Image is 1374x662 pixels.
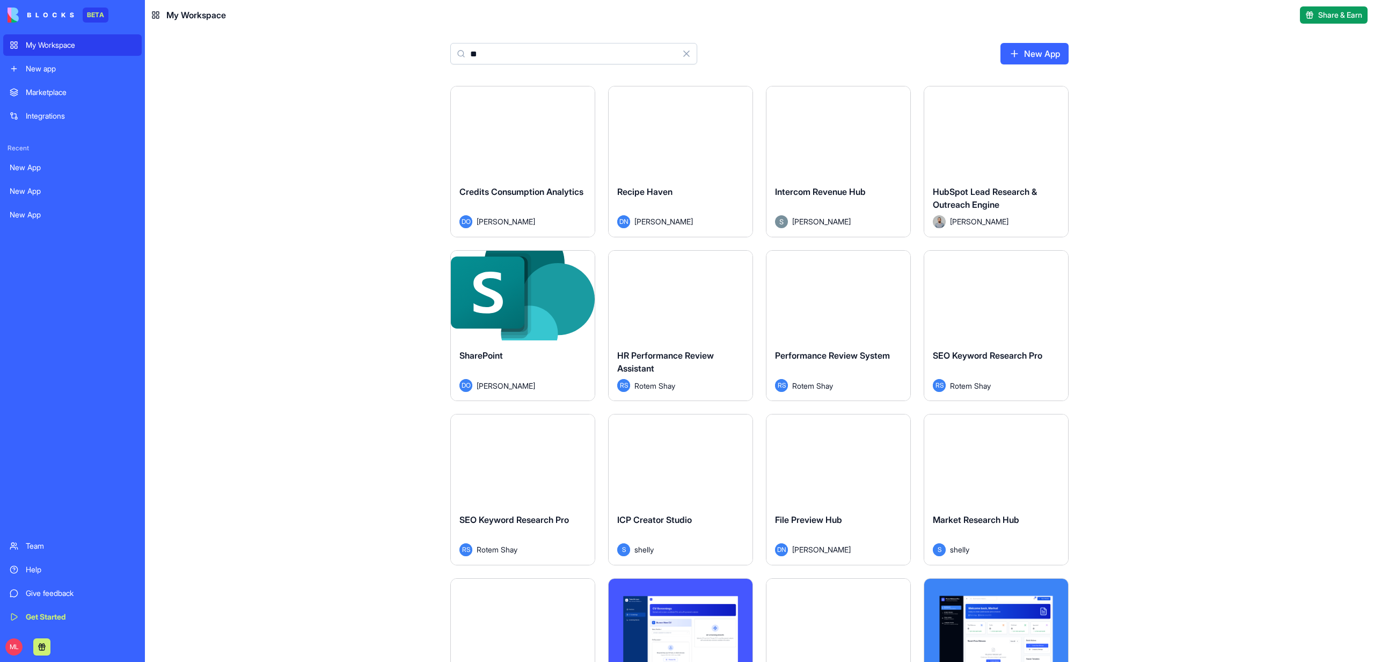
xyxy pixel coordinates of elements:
div: My Workspace [26,40,135,50]
span: shelly [634,544,654,555]
a: Help [3,559,142,580]
span: RS [775,379,788,392]
a: New App [3,157,142,178]
span: Rotem Shay [950,380,991,391]
span: SEO Keyword Research Pro [933,350,1042,361]
div: BETA [83,8,108,23]
a: Performance Review SystemRSRotem Shay [766,250,911,402]
a: BETA [8,8,108,23]
span: DN [617,215,630,228]
span: RS [933,379,946,392]
span: Performance Review System [775,350,890,361]
span: SharePoint [459,350,503,361]
span: DN [775,543,788,556]
div: Team [26,541,135,551]
img: Avatar [933,215,946,228]
span: [PERSON_NAME] [477,216,535,227]
span: shelly [950,544,969,555]
div: Give feedback [26,588,135,599]
span: File Preview Hub [775,514,842,525]
span: DO [459,215,472,228]
a: Integrations [3,105,142,127]
span: RS [459,543,472,556]
span: Recipe Haven [617,186,673,197]
a: Give feedback [3,583,142,604]
span: Rotem Shay [634,380,675,391]
span: HubSpot Lead Research & Outreach Engine [933,186,1037,210]
span: HR Performance Review Assistant [617,350,714,374]
span: Rotem Shay [477,544,517,555]
span: Share & Earn [1318,10,1362,20]
button: Clear [676,43,697,64]
span: Intercom Revenue Hub [775,186,866,197]
span: Market Research Hub [933,514,1019,525]
a: SEO Keyword Research ProRSRotem Shay [450,414,595,565]
a: ICP Creator StudioSshelly [608,414,753,565]
a: My Workspace [3,34,142,56]
span: RS [617,379,630,392]
a: File Preview HubDN[PERSON_NAME] [766,414,911,565]
a: SEO Keyword Research ProRSRotem Shay [924,250,1069,402]
img: logo [8,8,74,23]
a: New App [3,204,142,225]
span: S [933,543,946,556]
div: New app [26,63,135,74]
div: New App [10,209,135,220]
span: ICP Creator Studio [617,514,692,525]
a: Intercom Revenue HubAvatar[PERSON_NAME] [766,86,911,237]
a: HubSpot Lead Research & Outreach EngineAvatar[PERSON_NAME] [924,86,1069,237]
img: Avatar [775,215,788,228]
span: Rotem Shay [792,380,833,391]
span: [PERSON_NAME] [634,216,693,227]
span: Credits Consumption Analytics [459,186,583,197]
a: New App [1000,43,1069,64]
a: Credits Consumption AnalyticsDO[PERSON_NAME] [450,86,595,237]
div: Help [26,564,135,575]
div: Get Started [26,612,135,622]
span: DO [459,379,472,392]
div: New App [10,186,135,197]
button: Share & Earn [1300,6,1368,24]
a: Get Started [3,606,142,628]
div: New App [10,162,135,173]
a: SharePointDO[PERSON_NAME] [450,250,595,402]
a: Market Research HubSshelly [924,414,1069,565]
span: [PERSON_NAME] [792,544,851,555]
div: Marketplace [26,87,135,98]
span: S [617,543,630,556]
span: [PERSON_NAME] [792,216,851,227]
a: Recipe HavenDN[PERSON_NAME] [608,86,753,237]
a: Team [3,535,142,557]
span: My Workspace [166,9,226,21]
div: Integrations [26,111,135,121]
span: [PERSON_NAME] [950,216,1008,227]
span: SEO Keyword Research Pro [459,514,569,525]
a: New app [3,58,142,79]
a: Marketplace [3,82,142,103]
span: [PERSON_NAME] [477,380,535,391]
span: Recent [3,144,142,152]
a: HR Performance Review AssistantRSRotem Shay [608,250,753,402]
a: New App [3,180,142,202]
span: ML [5,638,23,656]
